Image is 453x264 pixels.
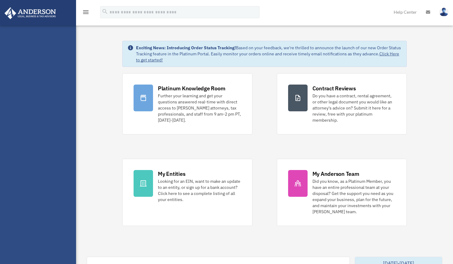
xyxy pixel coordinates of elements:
[82,9,89,16] i: menu
[277,73,407,134] a: Contract Reviews Do you have a contract, rental agreement, or other legal document you would like...
[312,178,396,215] div: Did you know, as a Platinum Member, you have an entire professional team at your disposal? Get th...
[312,93,396,123] div: Do you have a contract, rental agreement, or other legal document you would like an attorney's ad...
[158,85,225,92] div: Platinum Knowledge Room
[136,45,236,50] strong: Exciting News: Introducing Order Status Tracking!
[158,178,241,203] div: Looking for an EIN, want to make an update to an entity, or sign up for a bank account? Click her...
[122,159,253,226] a: My Entities Looking for an EIN, want to make an update to an entity, or sign up for a bank accoun...
[158,170,185,178] div: My Entities
[122,73,253,134] a: Platinum Knowledge Room Further your learning and get your questions answered real-time with dire...
[136,51,399,63] a: Click Here to get started!
[82,11,89,16] a: menu
[102,8,108,15] i: search
[277,159,407,226] a: My Anderson Team Did you know, as a Platinum Member, you have an entire professional team at your...
[3,7,58,19] img: Anderson Advisors Platinum Portal
[312,170,359,178] div: My Anderson Team
[136,45,402,63] div: Based on your feedback, we're thrilled to announce the launch of our new Order Status Tracking fe...
[312,85,356,92] div: Contract Reviews
[439,8,448,16] img: User Pic
[158,93,241,123] div: Further your learning and get your questions answered real-time with direct access to [PERSON_NAM...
